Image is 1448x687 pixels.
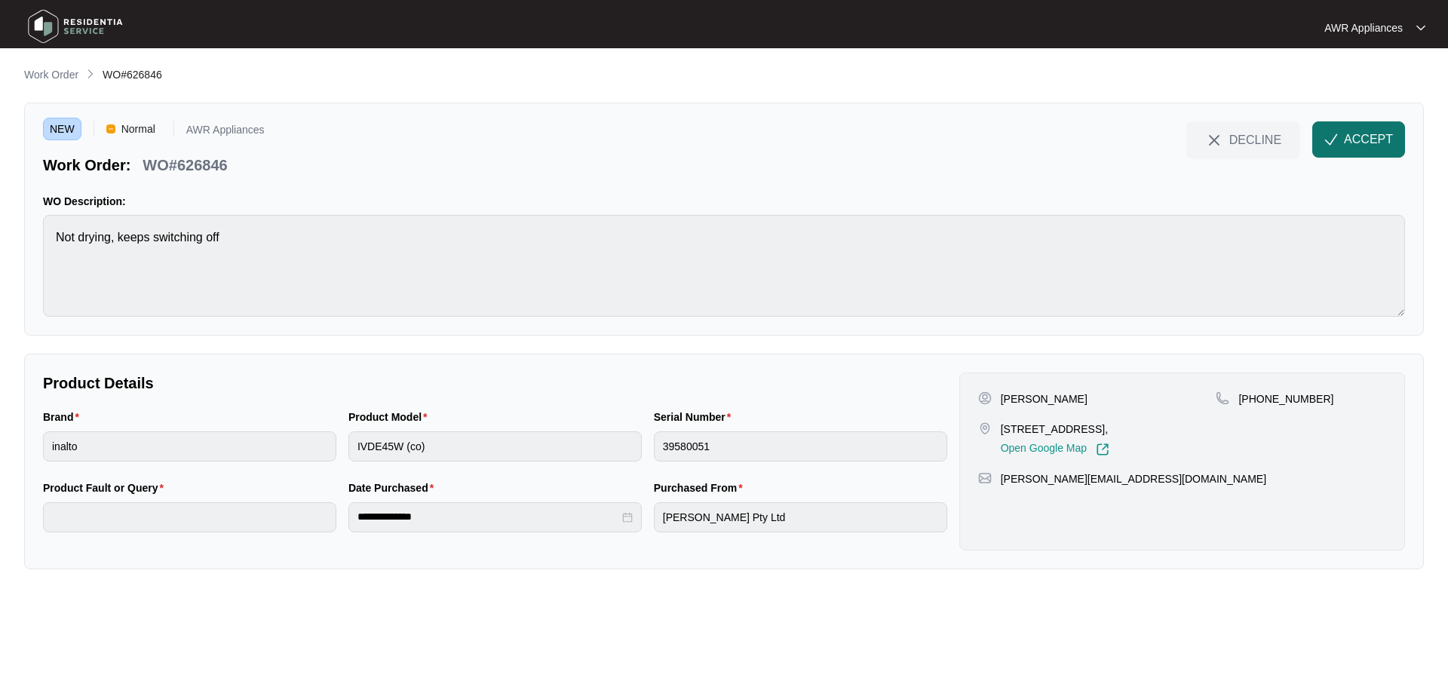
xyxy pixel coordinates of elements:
[1324,20,1403,35] p: AWR Appliances
[1229,131,1281,148] span: DECLINE
[43,480,170,495] label: Product Fault or Query
[1344,130,1393,149] span: ACCEPT
[654,502,947,532] input: Purchased From
[1186,121,1300,158] button: close-IconDECLINE
[1001,422,1109,437] p: [STREET_ADDRESS],
[43,502,336,532] input: Product Fault or Query
[357,509,619,525] input: Date Purchased
[43,409,85,425] label: Brand
[1238,391,1333,406] p: [PHONE_NUMBER]
[1324,133,1338,146] img: check-Icon
[1416,24,1425,32] img: dropdown arrow
[1205,131,1223,149] img: close-Icon
[106,124,115,133] img: Vercel Logo
[348,431,642,462] input: Product Model
[43,155,130,176] p: Work Order:
[1216,391,1229,405] img: map-pin
[186,124,265,140] p: AWR Appliances
[654,431,947,462] input: Serial Number
[1001,471,1266,486] p: [PERSON_NAME][EMAIL_ADDRESS][DOMAIN_NAME]
[43,194,1405,209] p: WO Description:
[978,422,992,435] img: map-pin
[1001,391,1088,406] p: [PERSON_NAME]
[43,373,947,394] p: Product Details
[348,409,434,425] label: Product Model
[978,471,992,485] img: map-pin
[1096,443,1109,456] img: Link-External
[143,155,227,176] p: WO#626846
[23,4,128,49] img: residentia service logo
[978,391,992,405] img: user-pin
[43,118,81,140] span: NEW
[103,69,162,81] span: WO#626846
[43,431,336,462] input: Brand
[1001,443,1109,456] a: Open Google Map
[43,215,1405,317] textarea: Not drying, keeps switching off
[654,409,737,425] label: Serial Number
[654,480,749,495] label: Purchased From
[24,67,78,82] p: Work Order
[348,480,440,495] label: Date Purchased
[84,68,97,80] img: chevron-right
[1312,121,1405,158] button: check-IconACCEPT
[21,67,81,84] a: Work Order
[115,118,161,140] span: Normal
